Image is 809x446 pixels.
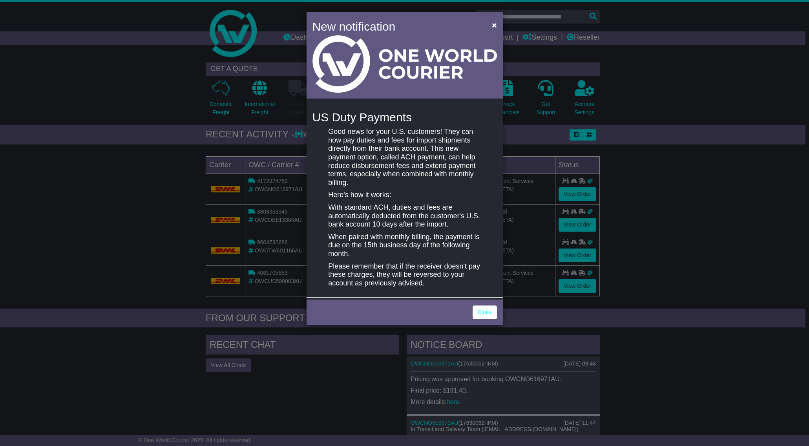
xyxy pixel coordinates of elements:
[492,20,497,29] span: ×
[312,111,497,124] h4: US Duty Payments
[473,305,497,319] a: Close
[312,35,497,93] img: Light
[328,128,480,187] p: Good news for your U.S. customers! They can now pay duties and fees for import shipments directly...
[312,18,481,35] h4: New notification
[488,17,500,33] button: Close
[328,203,480,229] p: With standard ACH, duties and fees are automatically deducted from the customer's U.S. bank accou...
[328,191,480,199] p: Here's how it works:
[328,262,480,288] p: Please remember that if the receiver doesn't pay these charges, they will be reversed to your acc...
[328,233,480,258] p: When paired with monthly billing, the payment is due on the 15th business day of the following mo...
